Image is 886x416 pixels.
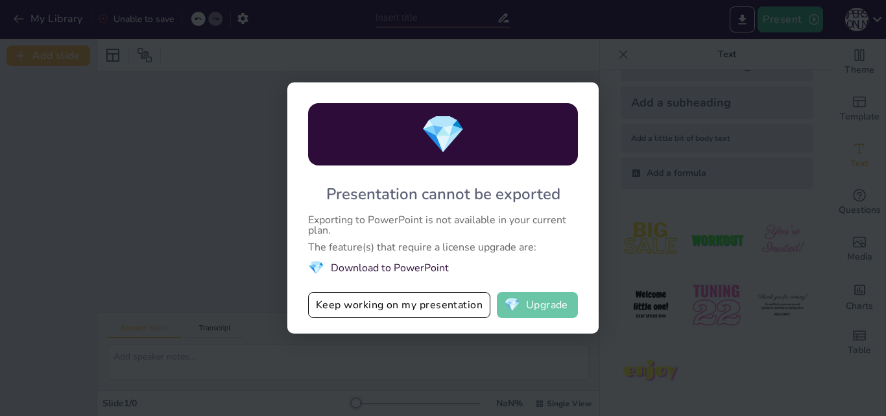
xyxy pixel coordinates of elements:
button: diamondUpgrade [497,292,578,318]
button: Keep working on my presentation [308,292,490,318]
span: diamond [504,299,520,312]
span: diamond [420,110,466,160]
span: diamond [308,259,324,276]
div: Presentation cannot be exported [326,184,560,204]
li: Download to PowerPoint [308,259,578,276]
div: The feature(s) that require a license upgrade are: [308,242,578,252]
div: Exporting to PowerPoint is not available in your current plan. [308,215,578,236]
